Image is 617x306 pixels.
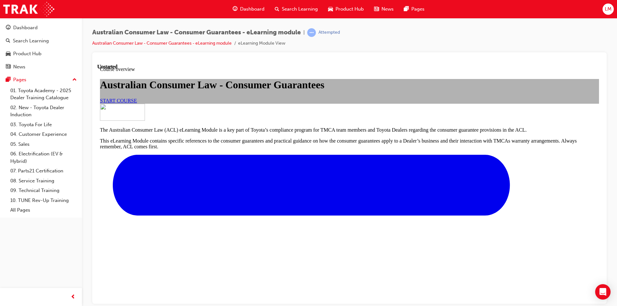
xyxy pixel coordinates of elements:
[8,86,79,103] a: 01. Toyota Academy - 2025 Dealer Training Catalogue
[8,149,79,166] a: 06. Electrification (EV & Hybrid)
[381,5,394,13] span: News
[13,50,41,57] div: Product Hub
[318,30,340,36] div: Attempted
[270,3,323,16] a: search-iconSearch Learning
[8,186,79,196] a: 09. Technical Training
[3,3,38,8] span: Course overview
[595,284,611,300] div: Open Intercom Messenger
[8,139,79,149] a: 05. Sales
[275,5,279,13] span: search-icon
[303,29,305,36] span: |
[3,35,79,47] a: Search Learning
[399,3,430,16] a: pages-iconPages
[404,5,409,13] span: pages-icon
[6,25,11,31] span: guage-icon
[228,3,270,16] a: guage-iconDashboard
[13,37,49,45] div: Search Learning
[3,63,502,69] p: The Australian Consumer Law (ACL) eLearning Module is a key part of Toyota’s compliance program f...
[6,77,11,83] span: pages-icon
[3,74,79,86] button: Pages
[3,74,502,86] p: This eLearning Module contains specific references to the consumer guarantees and practical guida...
[8,120,79,130] a: 03. Toyota For Life
[8,205,79,215] a: All Pages
[8,166,79,176] a: 07. Parts21 Certification
[603,4,614,15] button: LM
[8,196,79,205] a: 10. TUNE Rev-Up Training
[323,3,369,16] a: car-iconProduct Hub
[6,51,11,57] span: car-icon
[92,29,301,36] span: Australian Consumer Law - Consumer Guarantees - eLearning module
[8,129,79,139] a: 04. Customer Experience
[240,5,264,13] span: Dashboard
[13,76,26,83] div: Pages
[3,22,79,34] a: Dashboard
[307,28,316,37] span: learningRecordVerb_ATTEMPT-icon
[6,64,11,70] span: news-icon
[374,5,379,13] span: news-icon
[605,5,612,13] span: LM
[72,76,77,84] span: up-icon
[328,5,333,13] span: car-icon
[282,5,318,13] span: Search Learning
[335,5,364,13] span: Product Hub
[8,176,79,186] a: 08. Service Training
[3,61,79,73] a: News
[3,21,79,74] button: DashboardSearch LearningProduct HubNews
[13,63,25,71] div: News
[71,293,76,301] span: prev-icon
[411,5,425,13] span: Pages
[3,48,79,60] a: Product Hub
[13,24,38,31] div: Dashboard
[6,38,10,44] span: search-icon
[369,3,399,16] a: news-iconNews
[3,2,54,16] img: Trak
[238,40,285,47] li: eLearning Module View
[92,40,232,46] a: Australian Consumer Law - Consumer Guarantees - eLearning module
[3,34,40,39] a: START COURSE
[233,5,237,13] span: guage-icon
[3,15,502,27] h1: Australian Consumer Law - Consumer Guarantees
[8,103,79,120] a: 02. New - Toyota Dealer Induction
